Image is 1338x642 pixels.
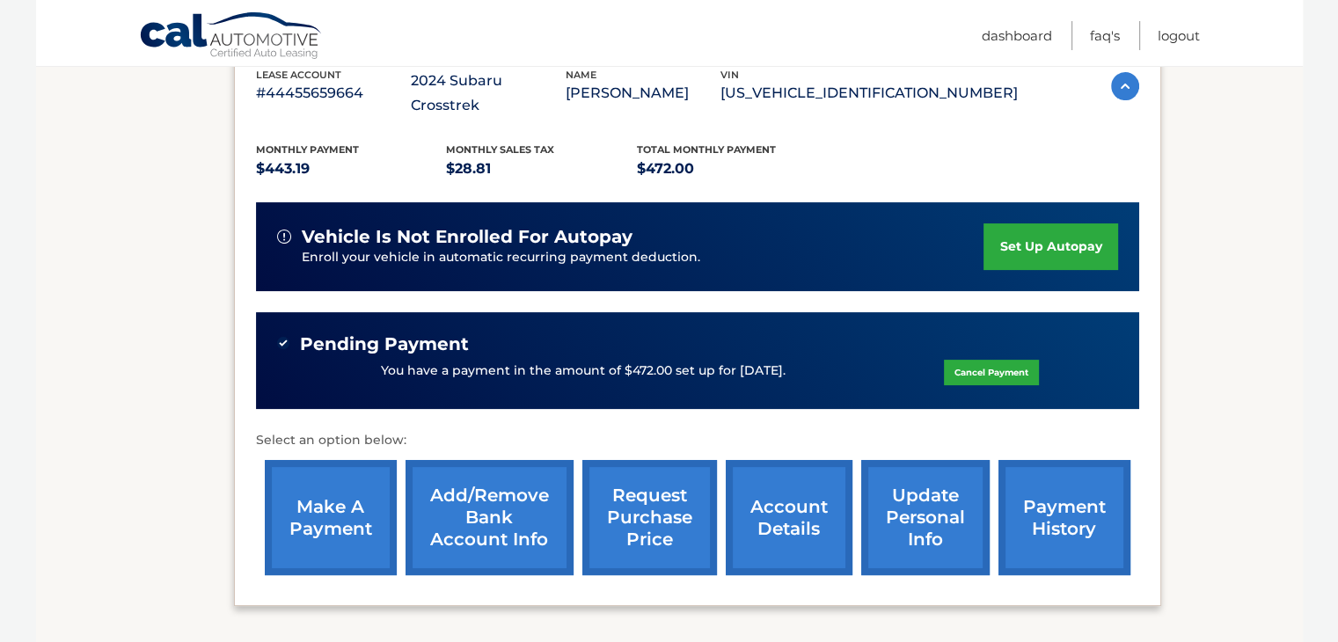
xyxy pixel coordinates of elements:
[256,69,341,81] span: lease account
[300,333,469,355] span: Pending Payment
[637,157,828,181] p: $472.00
[411,69,566,118] p: 2024 Subaru Crosstrek
[1090,21,1120,50] a: FAQ's
[256,430,1139,451] p: Select an option below:
[998,460,1130,575] a: payment history
[720,69,739,81] span: vin
[944,360,1039,385] a: Cancel Payment
[277,337,289,349] img: check-green.svg
[256,157,447,181] p: $443.19
[256,81,411,106] p: #44455659664
[861,460,990,575] a: update personal info
[566,69,596,81] span: name
[381,361,786,381] p: You have a payment in the amount of $472.00 set up for [DATE].
[139,11,324,62] a: Cal Automotive
[277,230,291,244] img: alert-white.svg
[582,460,717,575] a: request purchase price
[256,143,359,156] span: Monthly Payment
[983,223,1117,270] a: set up autopay
[406,460,574,575] a: Add/Remove bank account info
[726,460,852,575] a: account details
[302,248,984,267] p: Enroll your vehicle in automatic recurring payment deduction.
[446,157,637,181] p: $28.81
[720,81,1018,106] p: [US_VEHICLE_IDENTIFICATION_NUMBER]
[302,226,632,248] span: vehicle is not enrolled for autopay
[446,143,554,156] span: Monthly sales Tax
[637,143,776,156] span: Total Monthly Payment
[566,81,720,106] p: [PERSON_NAME]
[1111,72,1139,100] img: accordion-active.svg
[265,460,397,575] a: make a payment
[982,21,1052,50] a: Dashboard
[1158,21,1200,50] a: Logout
